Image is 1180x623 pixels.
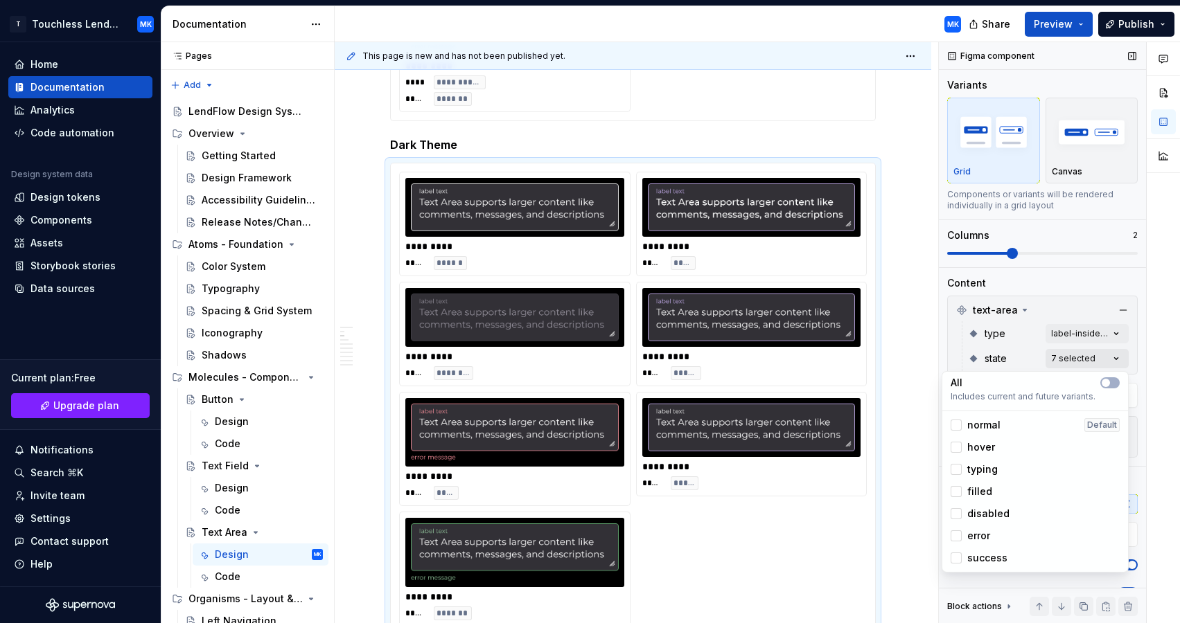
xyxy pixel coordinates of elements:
div: typing [951,462,998,476]
span: hover [967,440,995,454]
div: error [951,529,990,543]
span: error [967,529,990,543]
p: All [951,376,962,390]
span: disabled [967,507,1010,521]
span: typing [967,462,998,476]
span: success [967,551,1007,565]
div: filled [951,485,992,498]
div: Default [1084,418,1120,432]
span: Includes current and future variants. [951,391,1120,402]
div: normal [951,418,1001,432]
span: filled [967,485,992,498]
div: hover [951,440,995,454]
div: success [951,551,1007,565]
div: disabled [951,507,1010,521]
span: normal [967,418,1001,432]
